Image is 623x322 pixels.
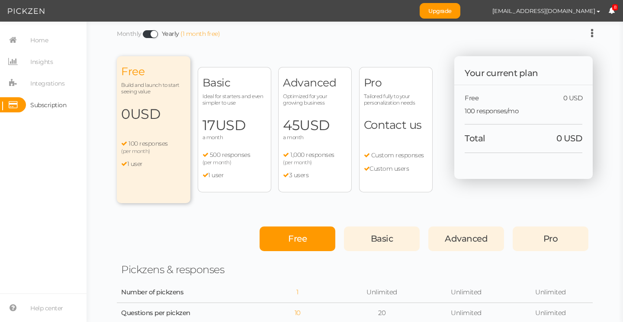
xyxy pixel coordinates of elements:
span: 0 USD [563,94,583,102]
img: 70bb1a12f69fc4455db1bbf38157c18c [469,3,484,19]
div: (1 month free) [180,30,220,38]
span: a month [202,134,223,140]
div: Unlimited [428,288,504,296]
span: Integrations [30,77,64,90]
button: [EMAIL_ADDRESS][DOMAIN_NAME] [484,3,608,18]
span: Total [465,133,485,144]
div: Free Build and launch to start seeing value 0USD 100 responses (per month) 1 user [117,56,190,203]
div: 1 [260,288,335,296]
div: Your current plan [454,56,593,85]
span: Free [465,94,478,102]
div: Free [260,226,335,251]
span: (per month) [121,148,150,154]
span: 0 USD [556,133,583,144]
span: Basic [202,76,267,89]
div: Unlimited [513,309,588,317]
span: Advanced [445,233,488,244]
span: Ideal for starters and even simpler to use [202,93,267,106]
li: 3 users [283,172,347,179]
a: Yearly [162,30,179,38]
div: Pro [513,226,588,251]
span: 100 responses [128,140,168,147]
li: 1 user [202,172,267,179]
span: Subscription [30,98,66,112]
span: Advanced [283,76,347,89]
span: (per month) [202,159,231,166]
div: Advanced Optimized for your growing business 45USD a month 1,000 responses (per month) 3 users [278,67,352,192]
div: 20 [344,309,420,317]
span: 500 responses [210,151,250,159]
span: USD [299,117,330,134]
span: (per month) [283,159,312,166]
div: Pickzens & responses [121,263,251,276]
span: Help center [30,301,63,315]
div: Unlimited [344,288,420,296]
div: Basic Ideal for starters and even simpler to use 17USD a month 500 responses (per month) 1 user [198,67,271,192]
span: 45 [283,117,347,134]
div: Unlimited [428,309,504,317]
span: Pro [543,233,558,244]
span: Tailored fully to your personalization needs [364,93,428,106]
div: Advanced [428,226,504,251]
div: Unlimited [513,288,588,296]
span: USD [130,105,161,122]
div: Basic [344,226,420,251]
span: 8 [612,4,618,11]
span: Basic [371,233,393,244]
span: Free [121,65,186,78]
span: USD [215,117,246,134]
span: Free [288,233,307,244]
span: Contact us [364,118,422,132]
li: 1 user [121,160,186,168]
div: 100 responses/mo [465,102,582,115]
div: Number of pickzens [121,288,160,296]
span: 17 [202,117,267,134]
span: Optimized for your growing business [283,93,347,106]
span: Insights [30,55,53,69]
span: Custom responses [371,151,424,159]
div: 10 [260,309,335,317]
span: a month [283,134,304,140]
div: Pro Tailored fully to your personalization needs Contact us Custom responses Custom users [359,67,433,192]
img: Pickzen logo [8,6,45,16]
span: [EMAIL_ADDRESS][DOMAIN_NAME] [492,7,595,14]
span: Home [30,33,48,47]
li: Custom users [364,165,428,173]
span: 1,000 responses [290,151,334,159]
a: Upgrade [420,3,460,19]
span: 0 [121,105,186,123]
span: Pro [364,76,428,89]
span: Build and launch to start seeing value [121,82,186,95]
div: Questions per pickzen [121,309,251,317]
